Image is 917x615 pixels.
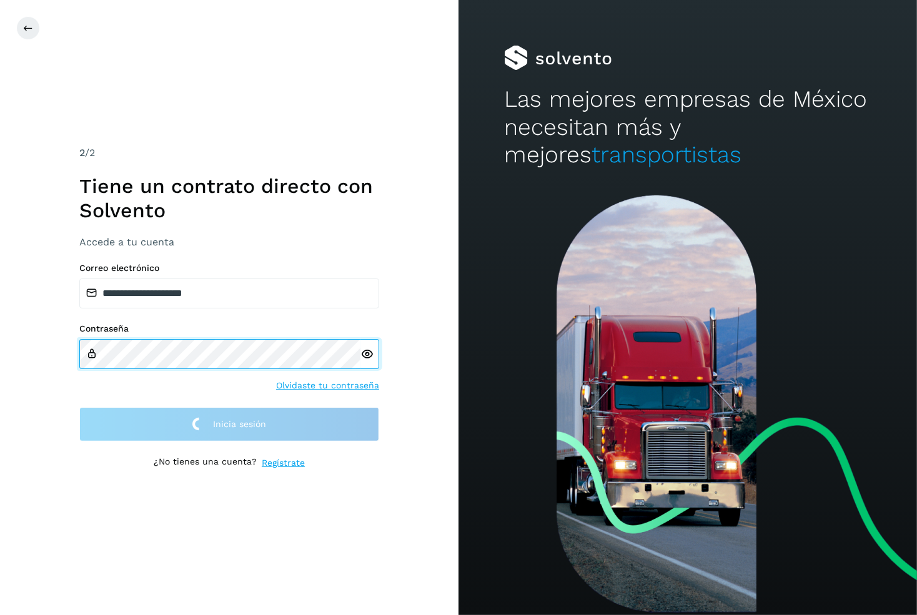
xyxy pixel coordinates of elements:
button: Inicia sesión [79,407,379,441]
p: ¿No tienes una cuenta? [154,456,257,470]
h1: Tiene un contrato directo con Solvento [79,174,379,222]
div: /2 [79,145,379,160]
label: Contraseña [79,323,379,334]
label: Correo electrónico [79,263,379,273]
h2: Las mejores empresas de México necesitan más y mejores [504,86,871,169]
a: Regístrate [262,456,305,470]
span: Inicia sesión [213,420,266,428]
span: transportistas [592,141,741,168]
a: Olvidaste tu contraseña [276,379,379,392]
h3: Accede a tu cuenta [79,236,379,248]
span: 2 [79,147,85,159]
